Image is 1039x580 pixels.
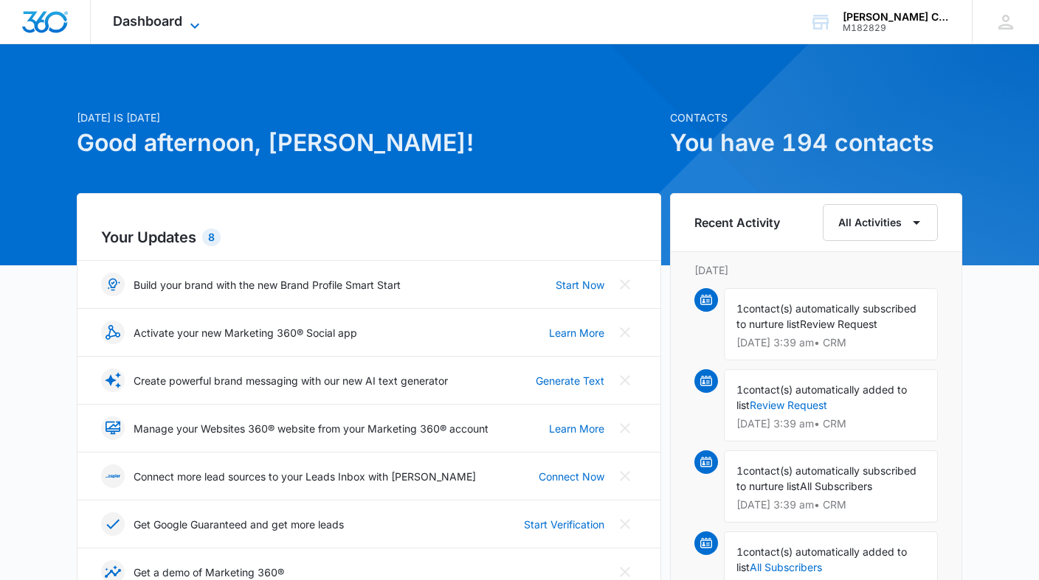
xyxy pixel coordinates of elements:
[736,302,917,330] span: contact(s) automatically subscribed to nurture list
[736,338,925,348] p: [DATE] 3:39 am • CRM
[134,277,401,293] p: Build your brand with the new Brand Profile Smart Start
[539,469,604,484] a: Connect Now
[202,228,221,246] div: 8
[556,277,604,293] a: Start Now
[736,419,925,429] p: [DATE] 3:39 am • CRM
[134,469,476,484] p: Connect more lead sources to your Leads Inbox with [PERSON_NAME]
[134,421,489,436] p: Manage your Websites 360® website from your Marketing 360® account
[613,416,637,440] button: Close
[800,480,872,492] span: All Subscribers
[134,373,448,388] p: Create powerful brand messaging with our new AI text generator
[736,383,907,411] span: contact(s) automatically added to list
[736,302,743,315] span: 1
[736,464,917,492] span: contact(s) automatically subscribed to nurture list
[524,517,604,532] a: Start Verification
[736,545,907,573] span: contact(s) automatically added to list
[613,273,637,296] button: Close
[750,561,822,573] a: All Subscribers
[77,125,661,161] h1: Good afternoon, [PERSON_NAME]!
[800,318,877,330] span: Review Request
[670,110,962,125] p: Contacts
[613,512,637,536] button: Close
[613,464,637,488] button: Close
[823,204,938,241] button: All Activities
[843,11,950,23] div: account name
[736,464,743,477] span: 1
[113,13,182,29] span: Dashboard
[536,373,604,388] a: Generate Text
[134,325,357,340] p: Activate your new Marketing 360® Social app
[77,110,661,125] p: [DATE] is [DATE]
[549,421,604,436] a: Learn More
[843,23,950,33] div: account id
[750,399,827,411] a: Review Request
[736,545,743,558] span: 1
[670,125,962,161] h1: You have 194 contacts
[736,500,925,510] p: [DATE] 3:39 am • CRM
[134,565,284,580] p: Get a demo of Marketing 360®
[101,226,637,248] h2: Your Updates
[694,214,780,231] h6: Recent Activity
[736,383,743,396] span: 1
[134,517,344,532] p: Get Google Guaranteed and get more leads
[549,325,604,340] a: Learn More
[613,368,637,392] button: Close
[694,262,938,278] p: [DATE]
[613,321,637,344] button: Close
